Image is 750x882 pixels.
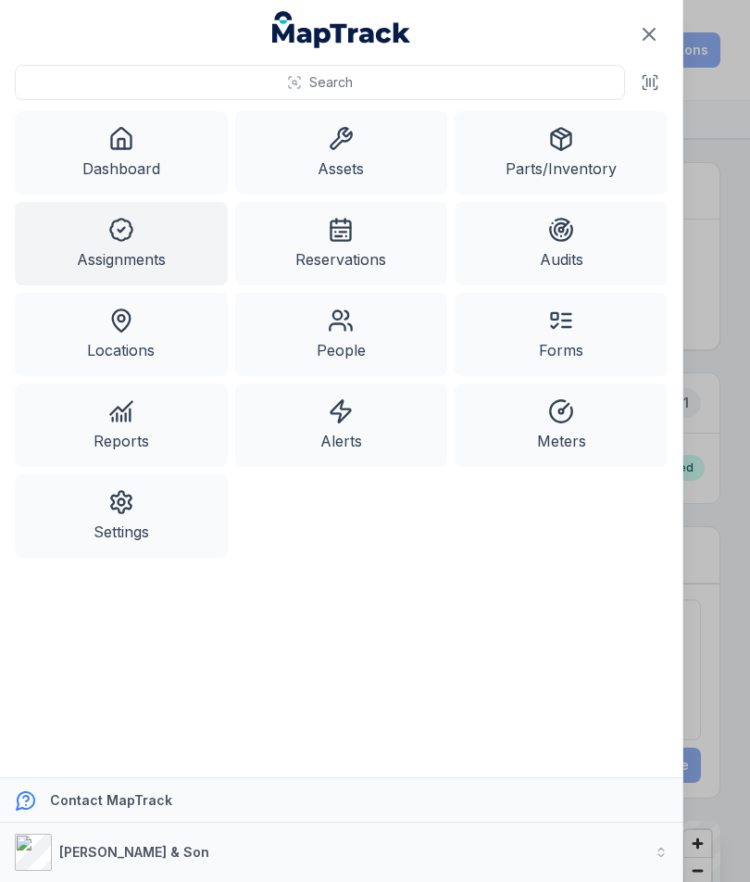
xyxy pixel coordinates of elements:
strong: Contact MapTrack [50,792,172,808]
a: Reservations [235,202,448,285]
a: Assets [235,111,448,195]
span: Search [309,73,353,92]
a: Reports [15,384,228,467]
a: People [235,293,448,376]
a: Meters [455,384,668,467]
button: Close navigation [630,15,669,54]
a: Assignments [15,202,228,285]
a: Audits [455,202,668,285]
a: Parts/Inventory [455,111,668,195]
button: Search [15,65,625,100]
a: MapTrack [272,11,411,48]
a: Alerts [235,384,448,467]
strong: [PERSON_NAME] & Son [59,844,209,860]
a: Locations [15,293,228,376]
a: Dashboard [15,111,228,195]
a: Forms [455,293,668,376]
a: Settings [15,474,228,558]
